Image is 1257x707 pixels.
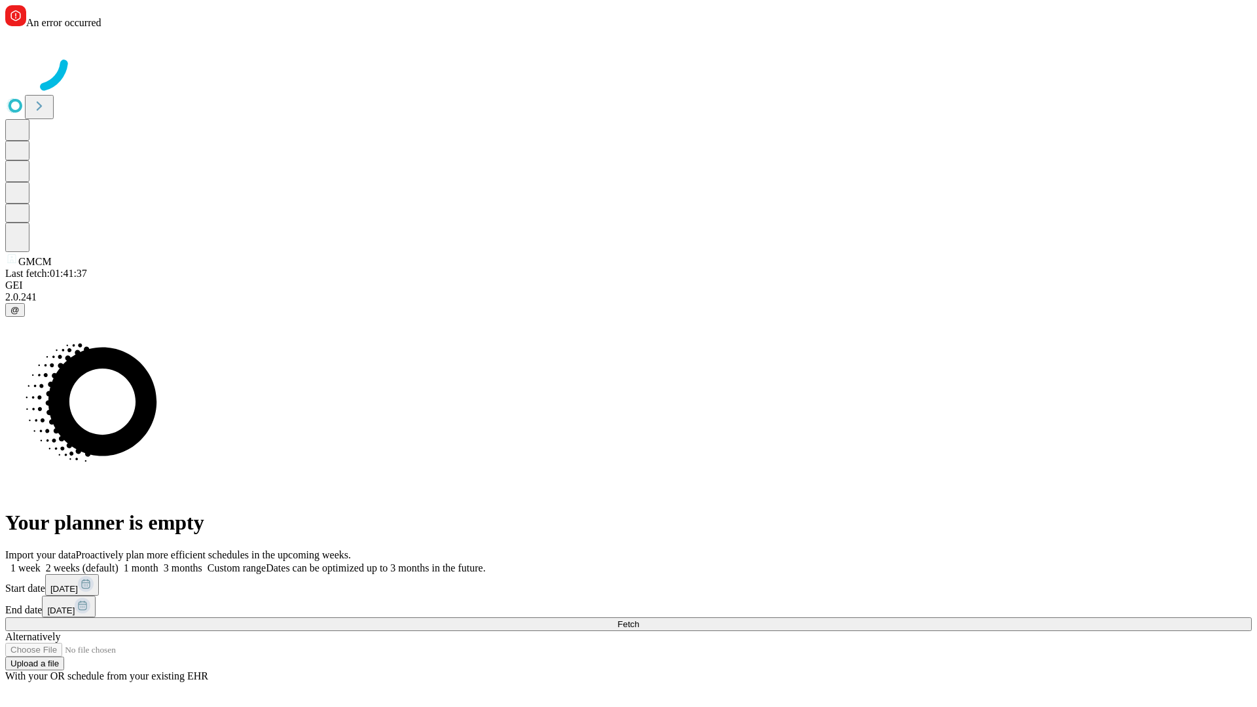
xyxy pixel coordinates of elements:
[5,670,208,681] span: With your OR schedule from your existing EHR
[5,268,87,279] span: Last fetch: 01:41:37
[5,511,1252,535] h1: Your planner is empty
[5,280,1252,291] div: GEI
[47,606,75,615] span: [DATE]
[18,256,52,267] span: GMCM
[5,303,25,317] button: @
[10,305,20,315] span: @
[76,549,351,560] span: Proactively plan more efficient schedules in the upcoming weeks.
[5,574,1252,596] div: Start date
[5,657,64,670] button: Upload a file
[266,562,485,573] span: Dates can be optimized up to 3 months in the future.
[5,596,1252,617] div: End date
[50,584,78,594] span: [DATE]
[164,562,202,573] span: 3 months
[45,574,99,596] button: [DATE]
[208,562,266,573] span: Custom range
[5,631,60,642] span: Alternatively
[617,619,639,629] span: Fetch
[5,549,76,560] span: Import your data
[42,596,96,617] button: [DATE]
[46,562,118,573] span: 2 weeks (default)
[124,562,158,573] span: 1 month
[5,617,1252,631] button: Fetch
[10,562,41,573] span: 1 week
[26,17,101,28] span: An error occurred
[5,291,1252,303] div: 2.0.241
